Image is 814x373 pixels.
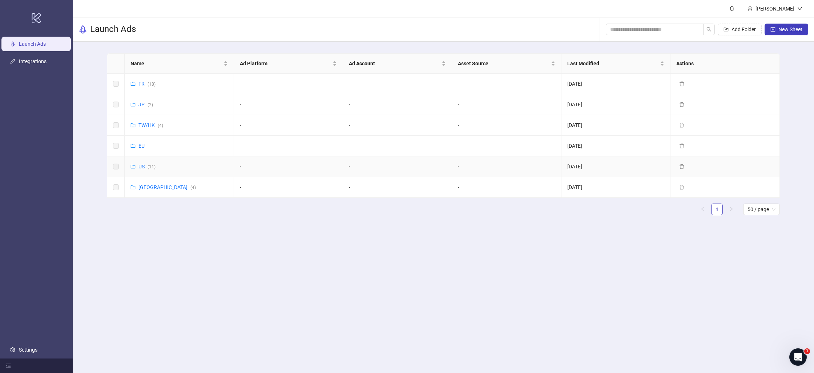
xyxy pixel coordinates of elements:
td: - [452,74,561,94]
span: 1 [804,348,810,354]
span: left [700,207,705,211]
th: Name [125,54,234,74]
td: - [343,74,452,94]
td: - [234,136,343,156]
a: 1 [712,204,722,215]
td: [DATE] [561,136,670,156]
span: folder [130,123,136,128]
span: Asset Source [458,60,549,67]
td: [DATE] [561,115,670,136]
iframe: Intercom live chat [789,348,807,366]
td: [DATE] [561,156,670,177]
span: Name [130,60,222,67]
th: Last Modified [561,54,670,74]
span: search [706,27,712,32]
td: - [452,136,561,156]
span: Ad Account [349,60,440,67]
th: Actions [670,54,779,74]
td: [DATE] [561,94,670,115]
a: Integrations [19,58,47,64]
span: folder [130,185,136,190]
button: Add Folder [718,24,762,35]
span: delete [679,102,684,107]
td: - [234,156,343,177]
td: - [452,94,561,115]
span: user [747,6,753,11]
a: JP(2) [138,102,153,107]
span: ( 2 ) [148,102,153,107]
span: folder [130,102,136,107]
a: Settings [19,347,37,353]
span: folder [130,81,136,86]
span: ( 11 ) [148,164,156,169]
td: [DATE] [561,177,670,198]
span: delete [679,164,684,169]
span: Ad Platform [240,60,331,67]
td: [DATE] [561,74,670,94]
span: right [729,207,734,211]
span: folder-add [724,27,729,32]
a: US(11) [138,164,156,169]
span: folder [130,164,136,169]
span: delete [679,143,684,148]
td: - [452,177,561,198]
span: plus-square [770,27,775,32]
a: EU [138,143,145,149]
a: [GEOGRAPHIC_DATA](4) [138,184,196,190]
span: delete [679,185,684,190]
span: ( 4 ) [158,123,163,128]
a: FR(18) [138,81,156,87]
span: menu-fold [6,363,11,368]
span: bell [729,6,734,11]
div: Page Size [743,204,780,215]
span: delete [679,81,684,86]
td: - [343,156,452,177]
span: New Sheet [778,26,802,32]
button: left [697,204,708,215]
li: 1 [711,204,723,215]
span: 50 / page [747,204,775,215]
li: Previous Page [697,204,708,215]
li: Next Page [726,204,737,215]
span: ( 4 ) [190,185,196,190]
span: Add Folder [732,26,756,32]
td: - [234,94,343,115]
span: down [797,6,802,11]
span: Last Modified [567,60,658,67]
th: Asset Source [452,54,561,74]
th: Ad Platform [234,54,343,74]
h3: Launch Ads [90,24,136,35]
button: New Sheet [765,24,808,35]
span: rocket [78,25,87,34]
span: delete [679,123,684,128]
td: - [343,136,452,156]
th: Ad Account [343,54,452,74]
a: TW/HK(4) [138,122,163,128]
td: - [234,74,343,94]
button: right [726,204,737,215]
div: [PERSON_NAME] [753,5,797,13]
span: ( 18 ) [148,82,156,87]
td: - [234,177,343,198]
td: - [343,115,452,136]
td: - [452,115,561,136]
td: - [452,156,561,177]
a: Launch Ads [19,41,46,47]
span: folder [130,143,136,148]
td: - [343,177,452,198]
td: - [343,94,452,115]
td: - [234,115,343,136]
